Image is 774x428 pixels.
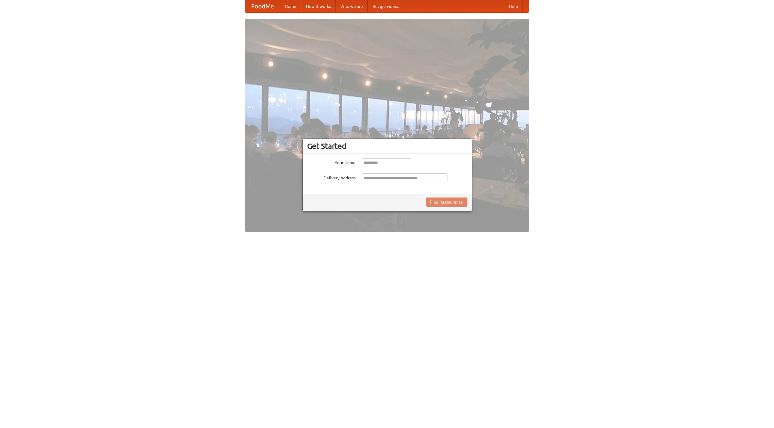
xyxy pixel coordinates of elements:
a: Home [280,0,301,12]
label: Delivery Address [307,173,356,181]
label: Your Name [307,158,356,166]
a: Help [504,0,523,12]
a: Who we are [336,0,368,12]
h3: Get Started [307,142,467,151]
button: Find Restaurants! [426,198,467,207]
a: FoodMe [245,0,280,12]
a: How it works [301,0,336,12]
a: Recipe videos [368,0,404,12]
